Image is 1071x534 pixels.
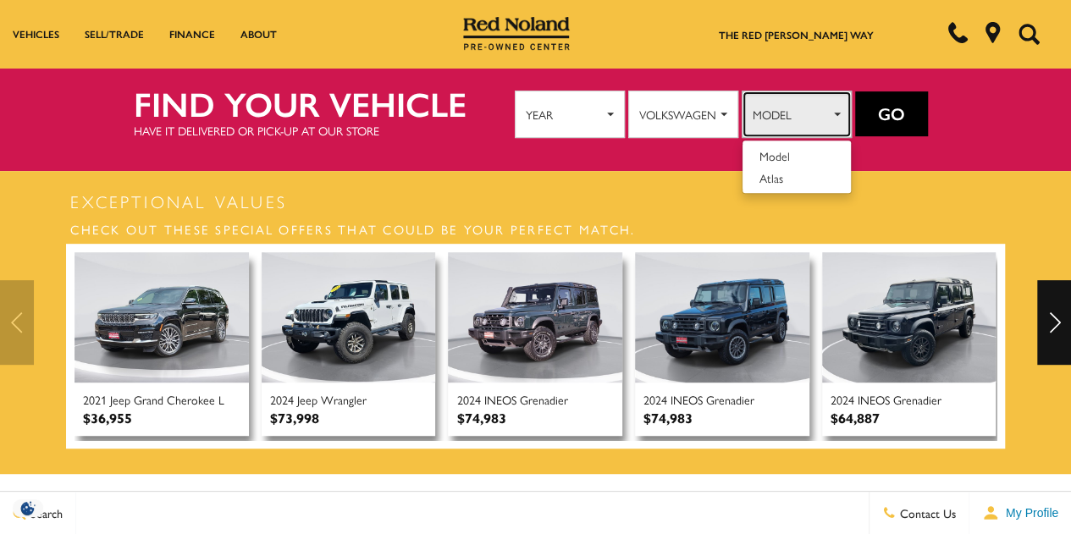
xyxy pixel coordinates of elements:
[515,91,625,138] button: Year
[896,504,956,521] span: Contact Us
[134,122,515,139] p: Have it delivered or pick-up at our store
[66,189,1005,214] h2: Exceptional Values
[448,252,622,383] img: Used 2024 INEOS Grenadier Trialmaster Edition With Navigation & 4WD
[858,391,890,408] span: INEOS
[759,147,790,164] span: Model
[456,391,480,408] span: 2024
[526,102,603,127] span: Year
[822,252,996,436] a: Used 2024 INEOS Grenadier Wagon With Navigation & 4WD 2024 INEOS Grenadier $64,887
[999,506,1058,520] span: My Profile
[635,252,809,436] a: Used 2024 INEOS Grenadier Fieldmaster Edition With Navigation & 4WD 2024 INEOS Grenadier $74,983
[83,391,107,408] span: 2021
[483,391,516,408] span: INEOS
[628,91,738,138] button: Volkswagen
[671,391,703,408] span: INEOS
[134,85,515,122] h2: Find your vehicle
[969,492,1071,534] button: Open user profile menu
[822,252,996,383] img: Used 2024 INEOS Grenadier Wagon With Navigation & 4WD
[262,252,436,383] img: Used 2024 Jeep Wrangler Rubicon 392 With Navigation & 4WD
[134,391,224,408] span: Grand Cherokee L
[831,408,880,427] div: $64,887
[519,391,567,408] span: Grenadier
[855,91,928,137] button: Go
[270,408,319,427] div: $73,998
[635,252,809,383] img: Used 2024 INEOS Grenadier Fieldmaster Edition With Navigation & 4WD
[893,391,941,408] span: Grenadier
[75,252,249,436] a: Used 2021 Jeep Grand Cherokee L Summit With Navigation & 4WD 2021 Jeep Grand Cherokee L $36,955
[83,408,132,427] div: $36,955
[8,499,47,517] img: Opt-Out Icon
[297,391,317,408] span: Jeep
[639,102,716,127] span: Volkswagen
[463,23,570,40] a: Red Noland Pre-Owned
[321,391,367,408] span: Wrangler
[456,408,505,427] div: $74,983
[8,499,47,517] section: Click to Open Cookie Consent Modal
[706,391,754,408] span: Grenadier
[66,214,1005,244] h3: Check out these special offers that could be your perfect match.
[270,391,294,408] span: 2024
[75,252,249,383] img: Used 2021 Jeep Grand Cherokee L Summit With Navigation & 4WD
[1037,280,1071,365] div: Next
[753,102,830,127] span: Model
[463,17,570,51] img: Red Noland Pre-Owned
[719,27,874,42] a: The Red [PERSON_NAME] Way
[448,252,622,436] a: Used 2024 INEOS Grenadier Trialmaster Edition With Navigation & 4WD 2024 INEOS Grenadier $74,983
[1012,1,1046,67] button: Open the search field
[643,408,693,427] div: $74,983
[831,391,854,408] span: 2024
[262,252,436,436] a: Used 2024 Jeep Wrangler Rubicon 392 With Navigation & 4WD 2024 Jeep Wrangler $73,998
[742,91,852,138] button: Model
[643,391,667,408] span: 2024
[759,169,783,186] span: Atlas
[110,391,130,408] span: Jeep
